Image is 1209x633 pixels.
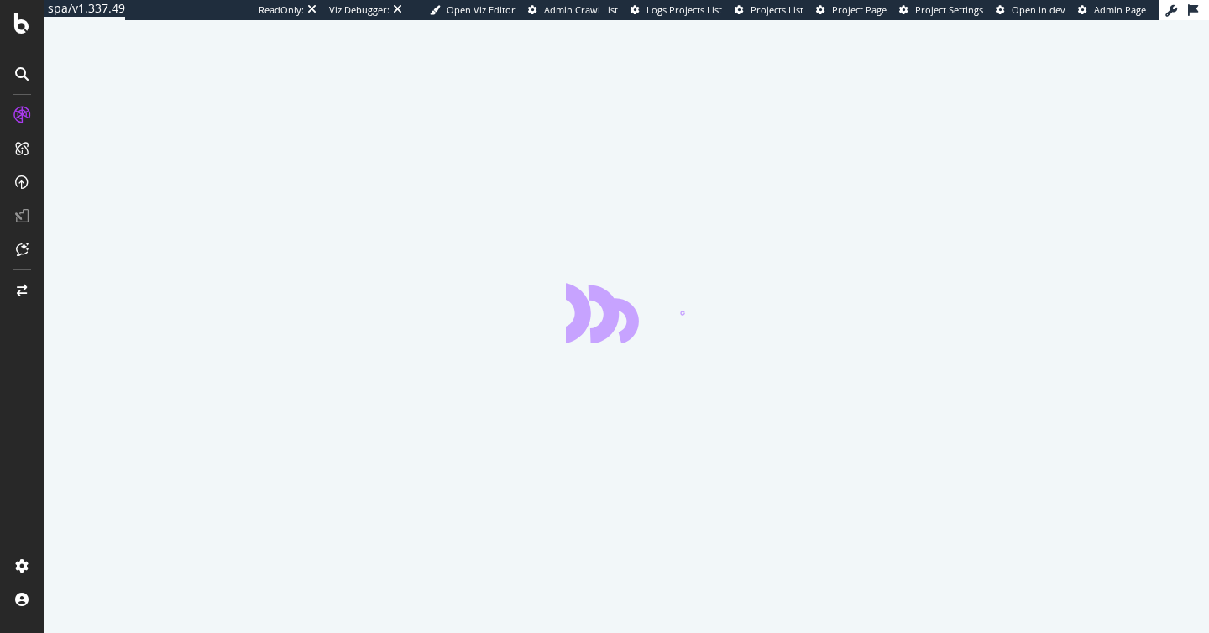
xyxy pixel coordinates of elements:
[646,3,722,16] span: Logs Projects List
[544,3,618,16] span: Admin Crawl List
[915,3,983,16] span: Project Settings
[329,3,390,17] div: Viz Debugger:
[751,3,803,16] span: Projects List
[1094,3,1146,16] span: Admin Page
[1012,3,1065,16] span: Open in dev
[566,283,687,343] div: animation
[259,3,304,17] div: ReadOnly:
[996,3,1065,17] a: Open in dev
[528,3,618,17] a: Admin Crawl List
[430,3,516,17] a: Open Viz Editor
[899,3,983,17] a: Project Settings
[1078,3,1146,17] a: Admin Page
[447,3,516,16] span: Open Viz Editor
[631,3,722,17] a: Logs Projects List
[832,3,887,16] span: Project Page
[816,3,887,17] a: Project Page
[735,3,803,17] a: Projects List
